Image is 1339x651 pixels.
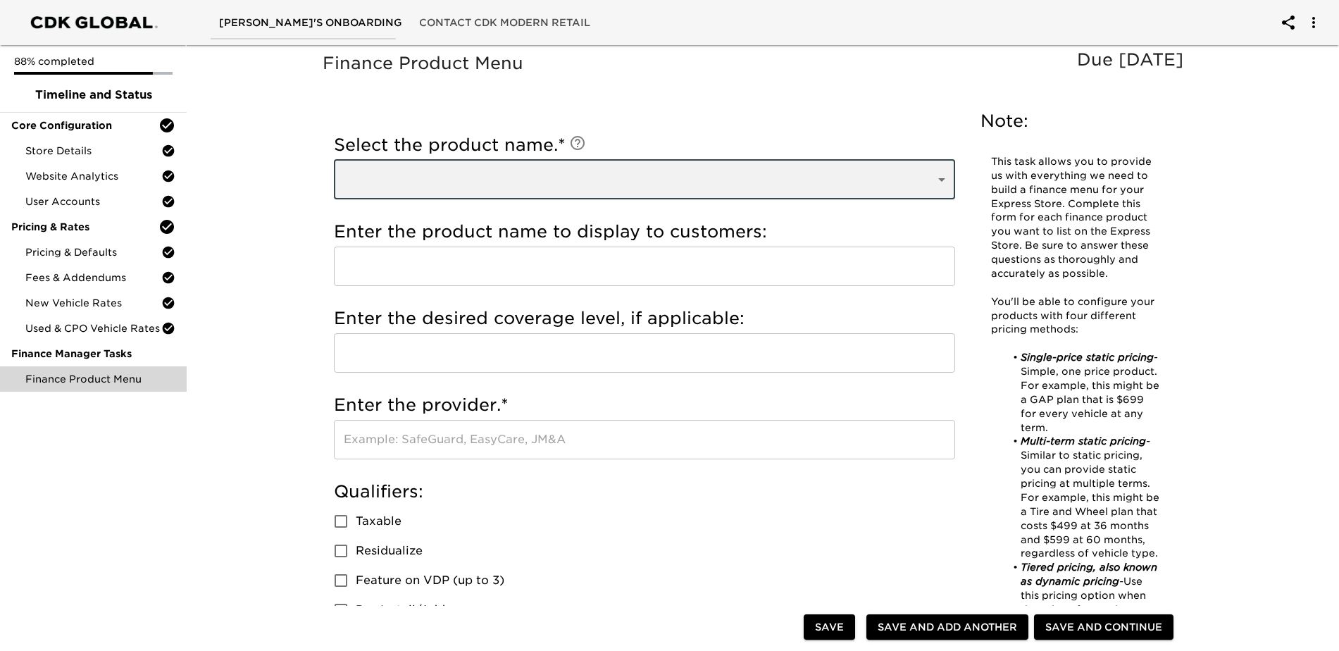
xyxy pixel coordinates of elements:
h5: Enter the provider. [334,394,955,416]
div: ​ [334,160,955,199]
span: Due [DATE] [1077,49,1183,70]
button: account of current user [1297,6,1331,39]
span: Finance Product Menu [25,372,175,386]
h5: Qualifiers: [334,480,955,503]
em: - [1119,576,1123,587]
em: - [1146,435,1150,447]
button: Save [804,614,855,640]
span: Store Details [25,144,161,158]
li: Similar to static pricing, you can provide static pricing at multiple terms. For example, this mi... [1006,435,1160,561]
h5: Note: [980,110,1171,132]
span: New Vehicle Rates [25,296,161,310]
h5: Enter the product name to display to customers: [334,221,955,243]
span: Residualize [356,542,423,559]
span: [PERSON_NAME]'s Onboarding [219,14,402,32]
span: Pre-Install/Add on every car [356,602,523,619]
input: Example: SafeGuard, EasyCare, JM&A [334,420,955,459]
span: Pricing & Defaults [25,245,161,259]
em: Multi-term static pricing [1021,435,1146,447]
button: Save and Add Another [866,614,1028,640]
span: Used & CPO Vehicle Rates [25,321,161,335]
span: Core Configuration [11,118,158,132]
span: Save and Add Another [878,619,1017,636]
span: Timeline and Status [11,87,175,104]
button: Save and Continue [1034,614,1173,640]
span: Save [815,619,844,636]
span: Save and Continue [1045,619,1162,636]
p: This task allows you to provide us with everything we need to build a finance menu for your Expre... [991,155,1160,281]
p: 88% completed [14,54,173,68]
h5: Enter the desired coverage level, if applicable: [334,307,955,330]
span: Website Analytics [25,169,161,183]
li: - Simple, one price product. For example, this might be a GAP plan that is $699 for every vehicle... [1006,351,1160,435]
h5: Finance Product Menu [323,52,1190,75]
span: Contact CDK Modern Retail [419,14,590,32]
span: Finance Manager Tasks [11,347,175,361]
span: Pricing & Rates [11,220,158,234]
button: account of current user [1271,6,1305,39]
span: User Accounts [25,194,161,209]
span: Fees & Addendums [25,271,161,285]
span: Taxable [356,513,401,530]
p: You'll be able to configure your products with four different pricing methods: [991,295,1160,337]
em: Tiered pricing, also known as dynamic pricing [1021,562,1161,587]
h5: Select the product name. [334,134,955,156]
span: Feature on VDP (up to 3) [356,572,504,589]
em: Single-price static pricing [1021,352,1154,363]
